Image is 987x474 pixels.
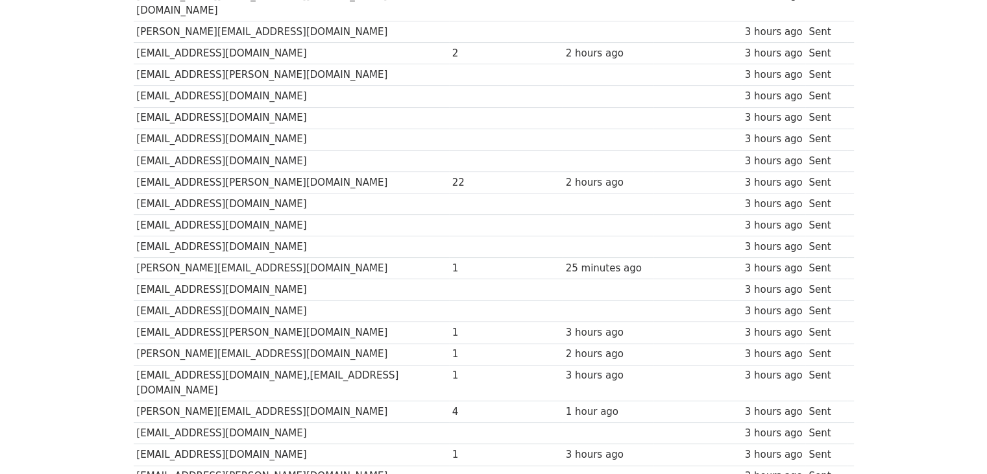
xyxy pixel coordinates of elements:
[805,21,847,43] td: Sent
[134,129,449,150] td: [EMAIL_ADDRESS][DOMAIN_NAME]
[805,236,847,258] td: Sent
[744,25,802,40] div: 3 hours ago
[805,86,847,107] td: Sent
[805,171,847,193] td: Sent
[134,279,449,301] td: [EMAIL_ADDRESS][DOMAIN_NAME]
[566,261,650,276] div: 25 minutes ago
[452,405,504,419] div: 4
[134,21,449,43] td: [PERSON_NAME][EMAIL_ADDRESS][DOMAIN_NAME]
[805,401,847,423] td: Sent
[134,86,449,107] td: [EMAIL_ADDRESS][DOMAIN_NAME]
[134,236,449,258] td: [EMAIL_ADDRESS][DOMAIN_NAME]
[805,150,847,171] td: Sent
[805,301,847,322] td: Sent
[805,129,847,150] td: Sent
[805,423,847,444] td: Sent
[566,368,650,383] div: 3 hours ago
[134,150,449,171] td: [EMAIL_ADDRESS][DOMAIN_NAME]
[134,215,449,236] td: [EMAIL_ADDRESS][DOMAIN_NAME]
[134,343,449,365] td: [PERSON_NAME][EMAIL_ADDRESS][DOMAIN_NAME]
[744,218,802,233] div: 3 hours ago
[566,46,650,61] div: 2 hours ago
[922,412,987,474] iframe: Chat Widget
[744,110,802,125] div: 3 hours ago
[134,401,449,423] td: [PERSON_NAME][EMAIL_ADDRESS][DOMAIN_NAME]
[452,175,504,190] div: 22
[805,322,847,343] td: Sent
[805,279,847,301] td: Sent
[452,46,504,61] div: 2
[805,64,847,86] td: Sent
[134,171,449,193] td: [EMAIL_ADDRESS][PERSON_NAME][DOMAIN_NAME]
[805,444,847,466] td: Sent
[566,405,650,419] div: 1 hour ago
[452,325,504,340] div: 1
[566,175,650,190] div: 2 hours ago
[805,107,847,129] td: Sent
[134,107,449,129] td: [EMAIL_ADDRESS][DOMAIN_NAME]
[744,89,802,104] div: 3 hours ago
[744,46,802,61] div: 3 hours ago
[805,43,847,64] td: Sent
[134,301,449,322] td: [EMAIL_ADDRESS][DOMAIN_NAME]
[805,193,847,214] td: Sent
[805,343,847,365] td: Sent
[744,368,802,383] div: 3 hours ago
[805,258,847,279] td: Sent
[744,405,802,419] div: 3 hours ago
[452,368,504,383] div: 1
[805,215,847,236] td: Sent
[744,175,802,190] div: 3 hours ago
[134,258,449,279] td: [PERSON_NAME][EMAIL_ADDRESS][DOMAIN_NAME]
[744,325,802,340] div: 3 hours ago
[744,240,802,255] div: 3 hours ago
[744,197,802,212] div: 3 hours ago
[452,347,504,362] div: 1
[566,447,650,462] div: 3 hours ago
[744,261,802,276] div: 3 hours ago
[134,444,449,466] td: [EMAIL_ADDRESS][DOMAIN_NAME]
[134,423,449,444] td: [EMAIL_ADDRESS][DOMAIN_NAME]
[744,154,802,169] div: 3 hours ago
[134,43,449,64] td: [EMAIL_ADDRESS][DOMAIN_NAME]
[744,426,802,441] div: 3 hours ago
[744,68,802,82] div: 3 hours ago
[452,261,504,276] div: 1
[134,64,449,86] td: [EMAIL_ADDRESS][PERSON_NAME][DOMAIN_NAME]
[805,365,847,401] td: Sent
[744,282,802,297] div: 3 hours ago
[744,132,802,147] div: 3 hours ago
[452,447,504,462] div: 1
[134,365,449,401] td: [EMAIL_ADDRESS][DOMAIN_NAME],[EMAIL_ADDRESS][DOMAIN_NAME]
[744,304,802,319] div: 3 hours ago
[566,347,650,362] div: 2 hours ago
[744,447,802,462] div: 3 hours ago
[134,193,449,214] td: [EMAIL_ADDRESS][DOMAIN_NAME]
[744,347,802,362] div: 3 hours ago
[566,325,650,340] div: 3 hours ago
[134,322,449,343] td: [EMAIL_ADDRESS][PERSON_NAME][DOMAIN_NAME]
